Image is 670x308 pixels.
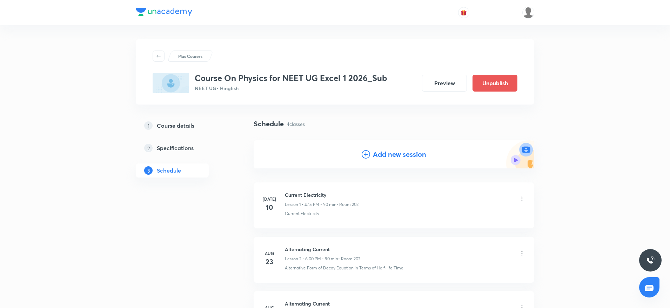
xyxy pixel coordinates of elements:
[285,256,338,262] p: Lesson 2 • 6:00 PM • 90 min
[136,8,192,16] img: Company Logo
[144,166,153,175] p: 3
[262,250,276,256] h6: Aug
[136,119,231,133] a: 1Course details
[285,201,336,208] p: Lesson 1 • 4:15 PM • 90 min
[262,196,276,202] h6: [DATE]
[285,191,359,199] h6: Current Electricity
[506,140,534,168] img: Add
[153,73,189,93] img: F6FD960D-4D33-4762-AF17-C384449D2CB1_plus.png
[195,85,387,92] p: NEET UG • Hinglish
[461,9,467,16] img: avatar
[262,202,276,213] h4: 10
[646,256,655,265] img: ttu
[285,300,360,307] h6: Alternating Current
[422,75,467,92] button: Preview
[254,119,284,129] h4: Schedule
[157,121,194,130] h5: Course details
[458,7,469,18] button: avatar
[262,256,276,267] h4: 23
[178,53,202,59] p: Plus Courses
[157,166,181,175] h5: Schedule
[338,256,360,262] p: • Room 202
[195,73,387,83] h3: Course On Physics for NEET UG Excel 1 2026_Sub
[285,265,403,271] p: Alternative Form of Decay Equation in Terms of Half-life Time
[473,75,517,92] button: Unpublish
[136,141,231,155] a: 2Specifications
[336,201,359,208] p: • Room 202
[144,121,153,130] p: 1
[373,149,426,160] h4: Add new session
[285,246,360,253] h6: Alternating Current
[144,144,153,152] p: 2
[522,7,534,19] img: Ankit Porwal
[157,144,194,152] h5: Specifications
[285,210,319,217] p: Current Electricity
[136,8,192,18] a: Company Logo
[287,120,305,128] p: 4 classes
